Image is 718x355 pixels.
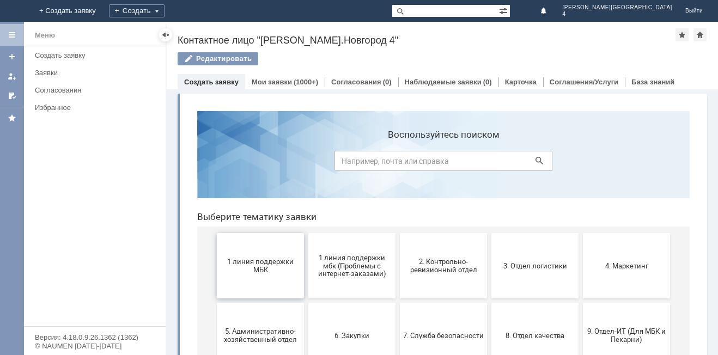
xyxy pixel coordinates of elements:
[9,109,501,120] header: Выберите тематику заявки
[31,64,163,81] a: Заявки
[3,87,21,105] a: Мои согласования
[306,159,387,167] span: 3. Отдел логистики
[120,131,207,196] button: 1 линия поддержки мбк (Проблемы с интернет-заказами)
[35,86,159,94] div: Согласования
[405,78,482,86] a: Наблюдаемые заявки
[32,155,112,172] span: 1 линия поддержки МБК
[184,78,239,86] a: Создать заявку
[563,4,672,11] span: [PERSON_NAME][GEOGRAPHIC_DATA]
[306,298,387,307] span: Отдел-ИТ (Офис)
[499,5,510,15] span: Расширенный поиск
[28,131,115,196] button: 1 линия поддержки МБК
[35,342,155,350] div: © NAUMEN [DATE]-[DATE]
[303,131,390,196] button: 3. Отдел логистики
[215,155,295,172] span: 2. Контрольно-ревизионный отдел
[331,78,381,86] a: Согласования
[146,27,364,38] label: Воспользуйтесь поиском
[215,295,295,311] span: Отдел-ИТ (Битрикс24 и CRM)
[398,298,478,307] span: Финансовый отдел
[215,229,295,237] span: 7. Служба безопасности
[28,200,115,266] button: 5. Административно-хозяйственный отдел
[123,298,204,307] span: Отдел ИТ (1С)
[35,29,55,42] div: Меню
[550,78,618,86] a: Соглашения/Услуги
[146,48,364,69] input: Например, почта или справка
[294,78,318,86] div: (1000+)
[35,69,159,77] div: Заявки
[35,51,159,59] div: Создать заявку
[3,48,21,65] a: Создать заявку
[120,270,207,335] button: Отдел ИТ (1С)
[394,270,482,335] button: Финансовый отдел
[211,270,299,335] button: Отдел-ИТ (Битрикс24 и CRM)
[483,78,492,86] div: (0)
[3,68,21,85] a: Мои заявки
[303,200,390,266] button: 8. Отдел качества
[303,270,390,335] button: Отдел-ИТ (Офис)
[505,78,537,86] a: Карточка
[123,151,204,175] span: 1 линия поддержки мбк (Проблемы с интернет-заказами)
[31,47,163,64] a: Создать заявку
[32,298,112,307] span: Бухгалтерия (для мбк)
[563,11,672,17] span: 4
[159,28,172,41] div: Скрыть меню
[28,270,115,335] button: Бухгалтерия (для мбк)
[123,229,204,237] span: 6. Закупки
[252,78,292,86] a: Мои заявки
[109,4,165,17] div: Создать
[398,225,478,241] span: 9. Отдел-ИТ (Для МБК и Пекарни)
[178,35,676,46] div: Контактное лицо "[PERSON_NAME].Новгород 4"
[394,200,482,266] button: 9. Отдел-ИТ (Для МБК и Пекарни)
[211,131,299,196] button: 2. Контрольно-ревизионный отдел
[383,78,392,86] div: (0)
[35,334,155,341] div: Версия: 4.18.0.9.26.1362 (1362)
[306,229,387,237] span: 8. Отдел качества
[211,200,299,266] button: 7. Служба безопасности
[398,159,478,167] span: 4. Маркетинг
[32,225,112,241] span: 5. Административно-хозяйственный отдел
[35,103,147,112] div: Избранное
[693,28,707,41] div: Сделать домашней страницей
[31,82,163,99] a: Согласования
[394,131,482,196] button: 4. Маркетинг
[676,28,689,41] div: Добавить в избранное
[120,200,207,266] button: 6. Закупки
[631,78,674,86] a: База знаний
